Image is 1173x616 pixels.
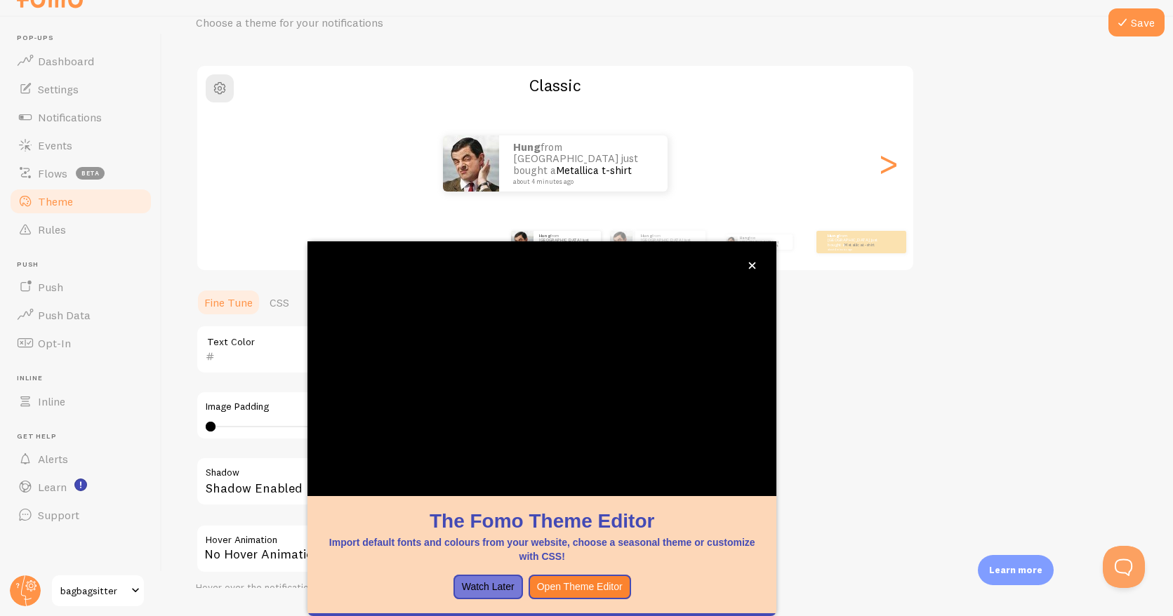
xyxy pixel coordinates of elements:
a: bagbagsitter [51,574,145,608]
span: Inline [17,374,153,383]
a: Push Data [8,301,153,329]
p: Choose a theme for your notifications [196,15,533,31]
a: Rules [8,215,153,243]
a: Settings [8,75,153,103]
a: Opt-In [8,329,153,357]
img: Fomo [726,236,737,248]
iframe: Help Scout Beacon - Open [1103,546,1145,588]
div: Hover over the notification for preview [196,582,617,594]
a: Support [8,501,153,529]
small: about 4 minutes ago [828,248,882,250]
p: from [GEOGRAPHIC_DATA] just bought a [539,233,595,250]
p: from [GEOGRAPHIC_DATA] just bought a [828,233,884,250]
a: Push [8,273,153,301]
span: Theme [38,194,73,208]
p: from [GEOGRAPHIC_DATA] just bought a [641,233,700,250]
button: Open Theme Editor [529,575,631,600]
p: from [GEOGRAPHIC_DATA] just bought a [740,234,787,250]
span: Flows [38,166,67,180]
img: Fomo [511,231,534,253]
span: Push [17,260,153,269]
a: Metallica t-shirt [556,163,632,177]
div: Shadow Enabled [196,457,617,508]
a: Metallica t-shirt [754,243,778,248]
a: Learn [8,473,153,501]
button: Watch Later [453,575,523,600]
span: beta [76,167,105,180]
strong: hung [641,233,652,239]
div: Next slide [880,113,896,214]
a: Notifications [8,103,153,131]
a: Inline [8,387,153,415]
span: Push [38,280,63,294]
h2: Classic [197,74,913,96]
p: Import default fonts and colours from your website, choose a seasonal theme or customize with CSS! [324,535,760,563]
span: Rules [38,222,66,236]
svg: <p>Watch New Feature Tutorials!</p> [74,478,87,491]
a: CSS [261,288,298,316]
strong: hung [513,140,541,154]
button: Save [1108,8,1165,36]
span: Notifications [38,110,102,124]
span: Settings [38,82,79,96]
p: from [GEOGRAPHIC_DATA] just bought a [513,142,654,185]
span: Support [38,508,79,522]
span: Push Data [38,308,91,322]
span: Pop-ups [17,34,153,43]
small: about 4 minutes ago [513,178,649,185]
a: Events [8,131,153,159]
strong: hung [539,233,550,239]
label: Image Padding [206,401,607,413]
span: Events [38,138,72,152]
a: Flows beta [8,159,153,187]
h1: The Fomo Theme Editor [324,507,760,535]
span: bagbagsitter [60,582,127,599]
span: Inline [38,394,65,408]
div: The Fomo Theme EditorImport default fonts and colours from your website, choose a seasonal theme ... [307,241,776,616]
a: Alerts [8,445,153,473]
p: Learn more [989,563,1042,577]
span: Get Help [17,432,153,441]
strong: hung [828,233,839,239]
div: No Hover Animation [196,524,617,573]
button: close, [745,258,760,273]
a: Theme [8,187,153,215]
span: Opt-In [38,336,71,350]
img: Fomo [610,231,632,253]
a: Metallica t-shirt [844,242,875,248]
span: Alerts [38,452,68,466]
strong: hung [740,236,749,240]
span: Dashboard [38,54,94,68]
a: Dashboard [8,47,153,75]
img: Fomo [443,135,499,192]
span: Learn [38,480,67,494]
div: Learn more [978,555,1054,585]
a: Fine Tune [196,288,261,316]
